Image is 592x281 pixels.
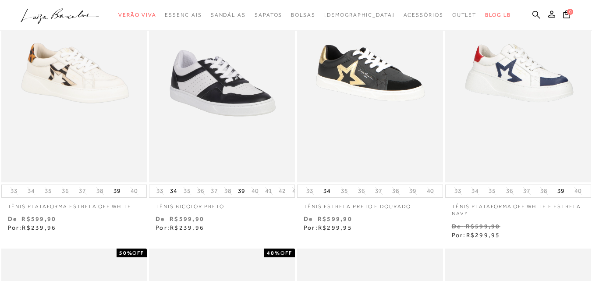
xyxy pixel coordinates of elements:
span: Verão Viva [118,12,156,18]
a: BLOG LB [485,7,510,23]
button: 39 [235,185,248,197]
a: noSubCategoriesText [324,7,395,23]
span: OFF [280,250,292,256]
button: 35 [486,187,498,195]
button: 33 [304,187,316,195]
small: De [8,215,17,222]
button: 36 [59,187,71,195]
span: BLOG LB [485,12,510,18]
button: 43 [290,187,302,195]
button: 42 [276,187,288,195]
span: Por: [304,224,352,231]
button: 34 [167,185,180,197]
a: categoryNavScreenReaderText [165,7,202,23]
button: 38 [538,187,550,195]
span: [DEMOGRAPHIC_DATA] [324,12,395,18]
span: R$239,96 [22,224,56,231]
button: 40 [249,187,261,195]
button: 41 [262,187,275,195]
span: Sandálias [211,12,246,18]
span: R$299,95 [318,224,352,231]
span: Por: [452,231,500,238]
button: 39 [407,187,419,195]
strong: 50% [119,250,133,256]
span: Acessórios [404,12,443,18]
span: Essenciais [165,12,202,18]
small: R$599,90 [170,215,204,222]
small: R$599,90 [466,223,500,230]
span: Bolsas [291,12,315,18]
span: R$239,96 [170,224,204,231]
a: categoryNavScreenReaderText [211,7,246,23]
button: 37 [372,187,385,195]
button: 37 [208,187,220,195]
button: 34 [469,187,481,195]
a: TÊNIS PLATAFORMA ESTRELA OFF WHITE [1,198,147,210]
button: 37 [521,187,533,195]
a: TÊNIS BICOLOR PRETO [149,198,295,210]
button: 34 [321,185,333,197]
span: Outlet [452,12,477,18]
button: 39 [111,185,123,197]
a: TÊNIS PLATAFORMA OFF WHITE E ESTRELA NAVY [445,198,591,218]
button: 33 [8,187,20,195]
button: 35 [181,187,193,195]
button: 38 [390,187,402,195]
button: 38 [222,187,234,195]
button: 40 [424,187,436,195]
span: OFF [132,250,144,256]
small: R$599,90 [318,215,352,222]
button: 36 [503,187,516,195]
small: De [452,223,461,230]
button: 40 [572,187,584,195]
button: 33 [154,187,166,195]
a: categoryNavScreenReaderText [452,7,477,23]
button: 40 [128,187,140,195]
button: 33 [452,187,464,195]
button: 35 [42,187,54,195]
button: 35 [338,187,351,195]
small: R$599,90 [21,215,56,222]
a: categoryNavScreenReaderText [255,7,282,23]
button: 0 [560,10,573,21]
span: Por: [156,224,204,231]
button: 37 [76,187,89,195]
span: R$299,95 [466,231,500,238]
a: categoryNavScreenReaderText [118,7,156,23]
button: 38 [94,187,106,195]
small: De [304,215,313,222]
a: categoryNavScreenReaderText [404,7,443,23]
button: 36 [195,187,207,195]
button: 39 [555,185,567,197]
span: Por: [8,224,57,231]
a: categoryNavScreenReaderText [291,7,315,23]
button: 36 [355,187,368,195]
strong: 40% [267,250,280,256]
button: 34 [25,187,37,195]
small: De [156,215,165,222]
span: Sapatos [255,12,282,18]
span: 0 [567,9,573,15]
a: TÊNIS ESTRELA preto e dourado [297,198,443,210]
